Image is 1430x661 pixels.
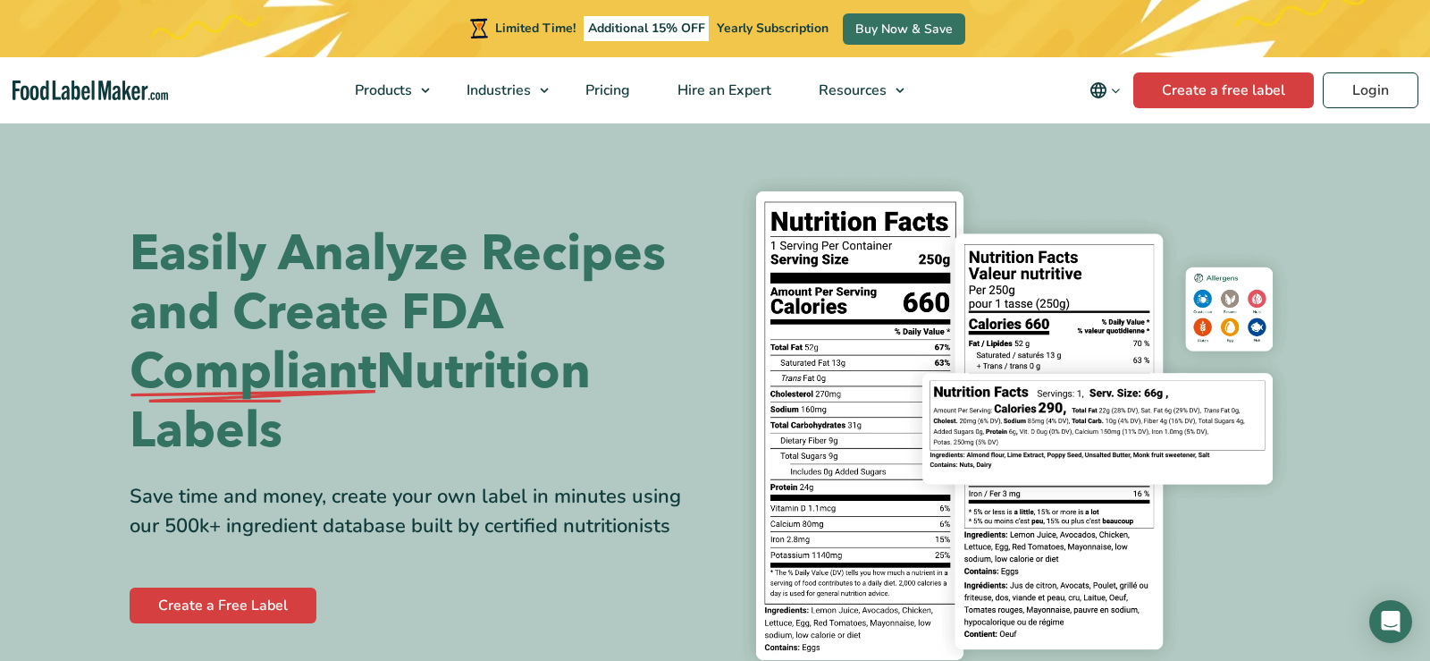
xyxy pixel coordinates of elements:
[843,13,965,45] a: Buy Now & Save
[813,81,888,100] span: Resources
[672,81,773,100] span: Hire an Expert
[130,588,316,623] a: Create a Free Label
[584,16,710,41] span: Additional 15% OFF
[795,57,913,123] a: Resources
[1133,72,1314,108] a: Create a free label
[443,57,558,123] a: Industries
[717,20,829,37] span: Yearly Subscription
[13,81,169,101] a: Food Label Maker homepage
[461,81,533,100] span: Industries
[1077,72,1133,108] button: Change language
[130,343,376,402] span: Compliant
[130,482,702,541] div: Save time and money, create your own label in minutes using our 500k+ ingredient database built b...
[495,20,576,37] span: Limited Time!
[654,57,791,123] a: Hire an Expert
[130,225,702,461] h1: Easily Analyze Recipes and Create FDA Nutrition Labels
[562,57,650,123] a: Pricing
[1369,600,1412,643] div: Open Intercom Messenger
[332,57,439,123] a: Products
[580,81,632,100] span: Pricing
[349,81,414,100] span: Products
[1323,72,1418,108] a: Login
